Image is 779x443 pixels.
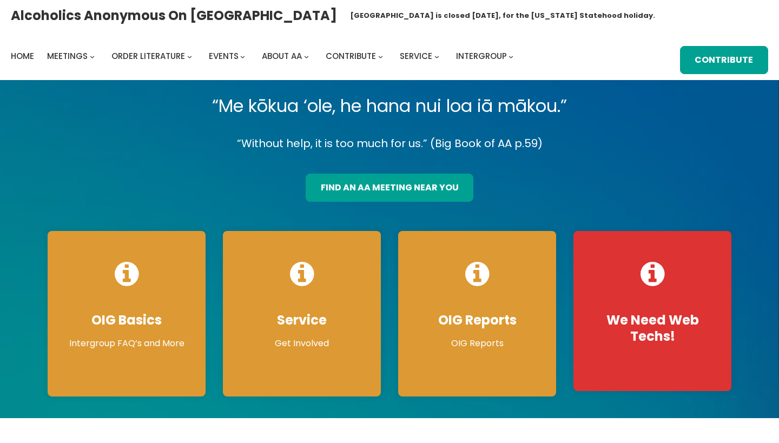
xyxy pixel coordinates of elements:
[209,49,239,64] a: Events
[326,49,376,64] a: Contribute
[47,49,88,64] a: Meetings
[234,312,370,328] h4: Service
[456,49,507,64] a: Intergroup
[187,54,192,58] button: Order Literature submenu
[409,337,545,350] p: OIG Reports
[240,54,245,58] button: Events submenu
[378,54,383,58] button: Contribute submenu
[58,312,195,328] h4: OIG Basics
[209,50,239,62] span: Events
[584,312,721,345] h4: We Need Web Techs!
[47,50,88,62] span: Meetings
[11,4,337,27] a: Alcoholics Anonymous on [GEOGRAPHIC_DATA]
[409,312,545,328] h4: OIG Reports
[350,10,655,21] h1: [GEOGRAPHIC_DATA] is closed [DATE], for the [US_STATE] Statehood holiday.
[400,50,432,62] span: Service
[434,54,439,58] button: Service submenu
[234,337,370,350] p: Get Involved
[11,50,34,62] span: Home
[326,50,376,62] span: Contribute
[11,49,517,64] nav: Intergroup
[90,54,95,58] button: Meetings submenu
[262,50,302,62] span: About AA
[509,54,513,58] button: Intergroup submenu
[39,91,740,121] p: “Me kōkua ‘ole, he hana nui loa iā mākou.”
[306,174,473,202] a: find an aa meeting near you
[111,50,185,62] span: Order Literature
[456,50,507,62] span: Intergroup
[304,54,309,58] button: About AA submenu
[262,49,302,64] a: About AA
[11,49,34,64] a: Home
[58,337,195,350] p: Intergroup FAQ’s and More
[39,134,740,153] p: “Without help, it is too much for us.” (Big Book of AA p.59)
[400,49,432,64] a: Service
[680,46,768,74] a: Contribute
